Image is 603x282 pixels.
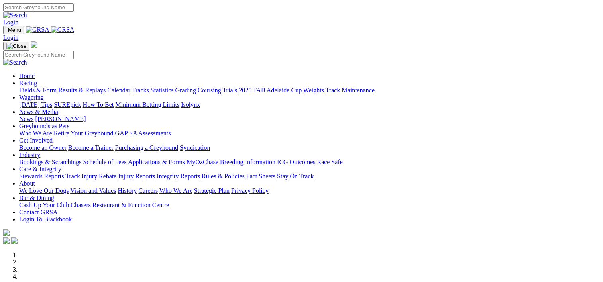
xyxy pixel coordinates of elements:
[115,144,178,151] a: Purchasing a Greyhound
[83,101,114,108] a: How To Bet
[35,116,86,122] a: [PERSON_NAME]
[107,87,130,94] a: Calendar
[180,144,210,151] a: Syndication
[19,72,35,79] a: Home
[3,59,27,66] img: Search
[239,87,302,94] a: 2025 TAB Adelaide Cup
[19,108,58,115] a: News & Media
[83,159,126,165] a: Schedule of Fees
[19,116,33,122] a: News
[202,173,245,180] a: Rules & Policies
[19,130,600,137] div: Greyhounds as Pets
[58,87,106,94] a: Results & Replays
[138,187,158,194] a: Careers
[222,87,237,94] a: Trials
[175,87,196,94] a: Grading
[19,80,37,86] a: Racing
[19,137,53,144] a: Get Involved
[317,159,342,165] a: Race Safe
[220,159,275,165] a: Breeding Information
[277,173,314,180] a: Stay On Track
[19,94,44,101] a: Wagering
[3,229,10,236] img: logo-grsa-white.png
[303,87,324,94] a: Weights
[194,187,230,194] a: Strategic Plan
[19,173,600,180] div: Care & Integrity
[54,101,81,108] a: SUREpick
[3,19,18,25] a: Login
[54,130,114,137] a: Retire Your Greyhound
[19,194,54,201] a: Bar & Dining
[19,187,69,194] a: We Love Our Dogs
[3,34,18,41] a: Login
[19,173,64,180] a: Stewards Reports
[128,159,185,165] a: Applications & Forms
[19,159,81,165] a: Bookings & Scratchings
[118,187,137,194] a: History
[19,216,72,223] a: Login To Blackbook
[19,159,600,166] div: Industry
[3,26,24,34] button: Toggle navigation
[19,123,69,129] a: Greyhounds as Pets
[19,87,600,94] div: Racing
[19,202,600,209] div: Bar & Dining
[151,87,174,94] a: Statistics
[65,173,116,180] a: Track Injury Rebate
[231,187,269,194] a: Privacy Policy
[19,166,61,172] a: Care & Integrity
[19,87,57,94] a: Fields & Form
[31,41,37,48] img: logo-grsa-white.png
[19,101,52,108] a: [DATE] Tips
[3,12,27,19] img: Search
[19,144,67,151] a: Become an Owner
[19,187,600,194] div: About
[277,159,315,165] a: ICG Outcomes
[71,202,169,208] a: Chasers Restaurant & Function Centre
[157,173,200,180] a: Integrity Reports
[181,101,200,108] a: Isolynx
[3,237,10,244] img: facebook.svg
[19,202,69,208] a: Cash Up Your Club
[3,51,74,59] input: Search
[19,180,35,187] a: About
[8,27,21,33] span: Menu
[19,130,52,137] a: Who We Are
[118,173,155,180] a: Injury Reports
[159,187,192,194] a: Who We Are
[19,151,40,158] a: Industry
[19,101,600,108] div: Wagering
[19,116,600,123] div: News & Media
[246,173,275,180] a: Fact Sheets
[115,130,171,137] a: GAP SA Assessments
[6,43,26,49] img: Close
[198,87,221,94] a: Coursing
[26,26,49,33] img: GRSA
[19,144,600,151] div: Get Involved
[11,237,18,244] img: twitter.svg
[326,87,375,94] a: Track Maintenance
[187,159,218,165] a: MyOzChase
[132,87,149,94] a: Tracks
[3,3,74,12] input: Search
[19,209,57,215] a: Contact GRSA
[68,144,114,151] a: Become a Trainer
[70,187,116,194] a: Vision and Values
[3,42,29,51] button: Toggle navigation
[115,101,179,108] a: Minimum Betting Limits
[51,26,75,33] img: GRSA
